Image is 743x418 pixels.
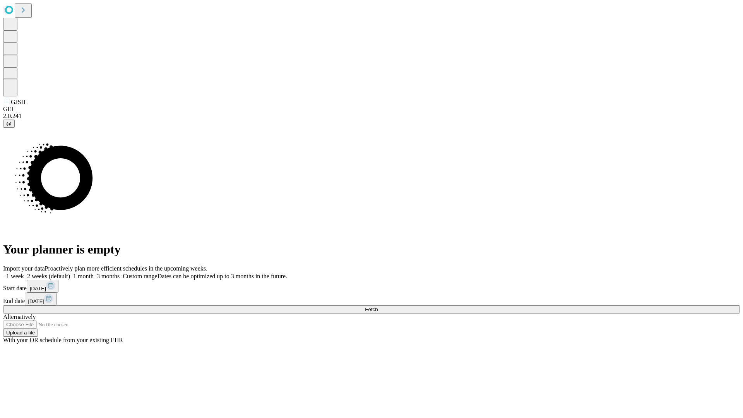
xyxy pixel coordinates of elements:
span: GJSH [11,99,26,105]
button: [DATE] [27,280,58,293]
span: Alternatively [3,313,36,320]
div: End date [3,293,740,305]
h1: Your planner is empty [3,242,740,257]
button: @ [3,120,15,128]
span: Proactively plan more efficient schedules in the upcoming weeks. [45,265,207,272]
div: Start date [3,280,740,293]
span: Fetch [365,307,378,312]
span: 1 week [6,273,24,279]
span: [DATE] [30,286,46,291]
span: @ [6,121,12,127]
span: 3 months [97,273,120,279]
span: With your OR schedule from your existing EHR [3,337,123,343]
button: Fetch [3,305,740,313]
span: 1 month [73,273,94,279]
div: GEI [3,106,740,113]
button: [DATE] [25,293,56,305]
span: Dates can be optimized up to 3 months in the future. [158,273,287,279]
button: Upload a file [3,329,38,337]
span: Custom range [123,273,157,279]
span: 2 weeks (default) [27,273,70,279]
span: Import your data [3,265,45,272]
div: 2.0.241 [3,113,740,120]
span: [DATE] [28,298,44,304]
